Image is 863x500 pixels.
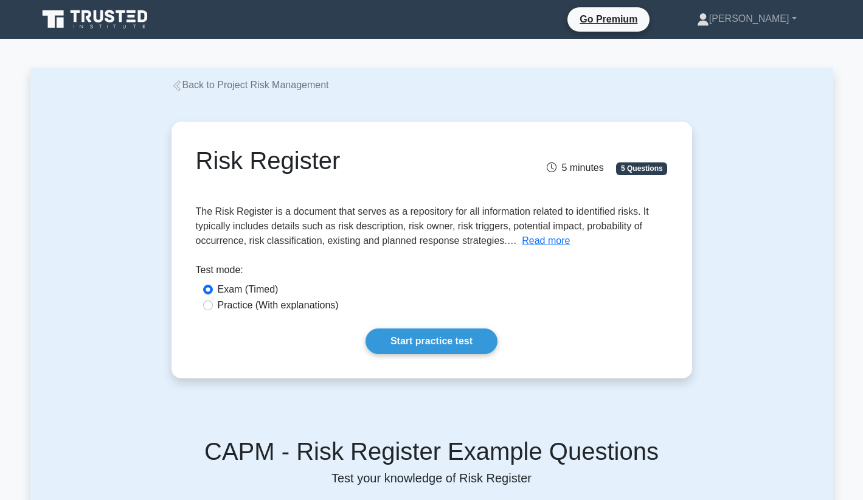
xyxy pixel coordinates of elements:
button: Read more [522,234,570,248]
span: 5 Questions [616,162,667,175]
a: [PERSON_NAME] [668,7,826,31]
span: The Risk Register is a document that serves as a repository for all information related to identi... [196,206,649,246]
div: Test mode: [196,263,668,282]
a: Start practice test [366,328,497,354]
a: Back to Project Risk Management [172,80,329,90]
a: Go Premium [572,12,645,27]
span: 5 minutes [547,162,603,173]
p: Test your knowledge of Risk Register [45,471,819,485]
h5: CAPM - Risk Register Example Questions [45,437,819,466]
label: Exam (Timed) [218,282,279,297]
label: Practice (With explanations) [218,298,339,313]
h1: Risk Register [196,146,505,175]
